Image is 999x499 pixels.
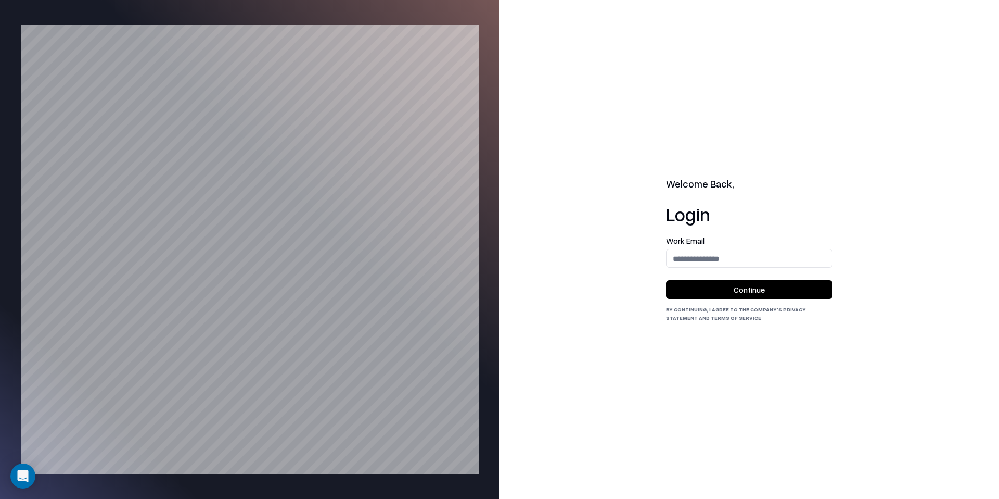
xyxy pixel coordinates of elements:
[666,177,832,192] h2: Welcome Back,
[666,237,832,245] label: Work Email
[666,280,832,299] button: Continue
[666,305,832,322] div: By continuing, I agree to the Company's and
[666,204,832,224] h1: Login
[10,464,35,489] div: Open Intercom Messenger
[711,315,761,321] a: Terms of Service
